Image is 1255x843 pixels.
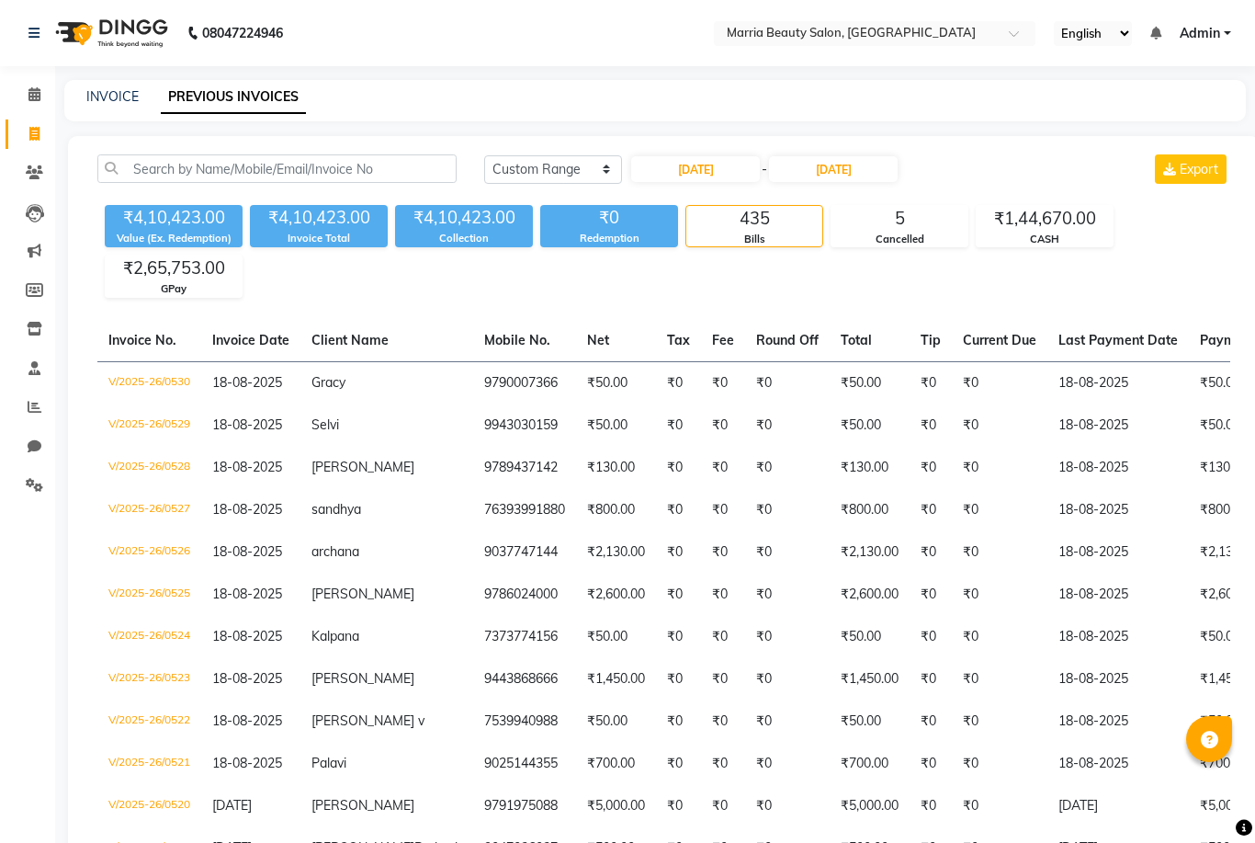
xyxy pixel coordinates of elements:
[212,374,282,391] span: 18-08-2025
[97,404,201,447] td: V/2025-26/0529
[745,531,830,574] td: ₹0
[952,531,1047,574] td: ₹0
[745,616,830,658] td: ₹0
[830,531,910,574] td: ₹2,130.00
[212,586,282,602] span: 18-08-2025
[952,785,1047,827] td: ₹0
[1178,769,1237,825] iframe: chat widget
[963,332,1036,348] span: Current Due
[830,574,910,616] td: ₹2,600.00
[831,232,967,247] div: Cancelled
[97,658,201,701] td: V/2025-26/0523
[473,574,576,616] td: 9786024000
[656,785,701,827] td: ₹0
[841,332,872,348] span: Total
[97,447,201,489] td: V/2025-26/0528
[97,743,201,785] td: V/2025-26/0521
[473,489,576,531] td: 76393991880
[212,332,289,348] span: Invoice Date
[701,574,745,616] td: ₹0
[473,743,576,785] td: 9025144355
[108,332,176,348] span: Invoice No.
[830,616,910,658] td: ₹50.00
[1047,447,1189,489] td: 18-08-2025
[212,543,282,560] span: 18-08-2025
[701,489,745,531] td: ₹0
[576,361,656,404] td: ₹50.00
[540,205,678,231] div: ₹0
[1058,332,1178,348] span: Last Payment Date
[1047,574,1189,616] td: 18-08-2025
[540,231,678,246] div: Redemption
[105,205,243,231] div: ₹4,10,423.00
[656,743,701,785] td: ₹0
[212,670,282,687] span: 18-08-2025
[212,501,282,518] span: 18-08-2025
[656,701,701,743] td: ₹0
[311,416,339,433] span: Selvi
[701,785,745,827] td: ₹0
[745,361,830,404] td: ₹0
[745,489,830,531] td: ₹0
[769,156,898,182] input: End Date
[212,797,252,814] span: [DATE]
[910,743,952,785] td: ₹0
[701,743,745,785] td: ₹0
[1047,785,1189,827] td: [DATE]
[701,447,745,489] td: ₹0
[701,531,745,574] td: ₹0
[97,701,201,743] td: V/2025-26/0522
[656,616,701,658] td: ₹0
[311,755,346,771] span: Palavi
[311,712,424,729] span: [PERSON_NAME] v
[1047,616,1189,658] td: 18-08-2025
[830,785,910,827] td: ₹5,000.00
[745,658,830,701] td: ₹0
[202,7,283,59] b: 08047224946
[1047,361,1189,404] td: 18-08-2025
[910,658,952,701] td: ₹0
[830,701,910,743] td: ₹50.00
[473,361,576,404] td: 9790007366
[656,658,701,701] td: ₹0
[250,231,388,246] div: Invoice Total
[831,206,967,232] div: 5
[97,574,201,616] td: V/2025-26/0525
[212,459,282,475] span: 18-08-2025
[745,574,830,616] td: ₹0
[830,361,910,404] td: ₹50.00
[656,574,701,616] td: ₹0
[656,447,701,489] td: ₹0
[830,404,910,447] td: ₹50.00
[212,628,282,644] span: 18-08-2025
[631,156,760,182] input: Start Date
[701,616,745,658] td: ₹0
[910,404,952,447] td: ₹0
[473,404,576,447] td: 9943030159
[910,574,952,616] td: ₹0
[311,670,414,687] span: [PERSON_NAME]
[686,232,822,247] div: Bills
[952,574,1047,616] td: ₹0
[576,447,656,489] td: ₹130.00
[311,543,359,560] span: archana
[1047,743,1189,785] td: 18-08-2025
[910,531,952,574] td: ₹0
[745,404,830,447] td: ₹0
[473,531,576,574] td: 9037747144
[576,701,656,743] td: ₹50.00
[47,7,173,59] img: logo
[97,154,457,183] input: Search by Name/Mobile/Email/Invoice No
[576,658,656,701] td: ₹1,450.00
[952,404,1047,447] td: ₹0
[1047,658,1189,701] td: 18-08-2025
[106,256,242,281] div: ₹2,65,753.00
[97,489,201,531] td: V/2025-26/0527
[576,616,656,658] td: ₹50.00
[745,743,830,785] td: ₹0
[952,361,1047,404] td: ₹0
[952,658,1047,701] td: ₹0
[576,404,656,447] td: ₹50.00
[745,701,830,743] td: ₹0
[576,489,656,531] td: ₹800.00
